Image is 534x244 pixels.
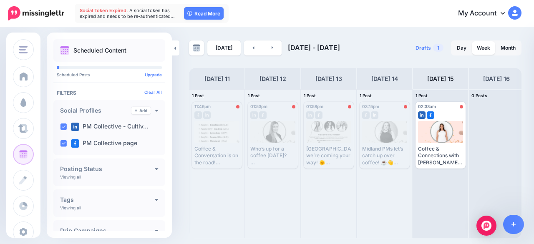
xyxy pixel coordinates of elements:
p: Viewing all [60,174,81,179]
img: facebook-grey-square.png [194,111,202,119]
img: linkedin-grey-square.png [250,111,258,119]
span: 01:53pm [250,104,267,109]
img: linkedin-grey-square.png [306,111,314,119]
a: Add [131,107,151,114]
a: Drafts1 [411,40,448,55]
img: calendar.png [60,46,69,55]
img: facebook-grey-square.png [259,111,267,119]
span: 02:33am [418,104,436,109]
img: linkedin-square.png [418,111,426,119]
span: 1 Post [192,93,204,98]
h4: [DATE] 14 [371,74,398,84]
span: 1 [433,44,443,52]
img: calendar-grey-darker.png [193,44,200,52]
label: PM Collective page [71,139,137,148]
h4: Posting Status [60,166,155,172]
span: [DATE] - [DATE] [288,43,340,52]
a: My Account [450,3,521,24]
div: [GEOGRAPHIC_DATA], we’re coming your way! 🌞 Join [PERSON_NAME], [PERSON_NAME], and [PERSON_NAME] ... [306,146,351,166]
a: Week [472,41,495,55]
span: 03:15pm [362,104,379,109]
h4: Tags [60,197,155,203]
a: Read More [184,7,224,20]
img: linkedin-grey-square.png [203,111,211,119]
span: Social Token Expired. [80,8,128,13]
img: linkedin-square.png [71,123,79,131]
span: Drafts [416,45,431,50]
img: facebook-square.png [427,111,434,119]
div: Who’s up for a coffee [DATE]? Join Tenniel [PERSON_NAME] from Property Insurance Plus for a chill... [250,146,295,166]
img: linkedin-grey-square.png [371,111,378,119]
div: Coffee & Conversation is on the road! We’re bringing good chats, great company, and warm brews ac... [194,146,239,166]
a: [DATE] [207,40,241,55]
span: 1 Post [416,93,428,98]
a: Upgrade [145,72,162,77]
h4: Drip Campaigns [60,228,155,234]
a: Day [452,41,471,55]
p: Viewing all [60,205,81,210]
span: 1 Post [304,93,316,98]
img: menu.png [19,46,28,53]
img: facebook-grey-square.png [315,111,322,119]
h4: [DATE] 11 [204,74,230,84]
div: Coffee & Connections with [PERSON_NAME] ☕ Everyone’s welcome — come for the convo, stay for the c... [418,146,463,166]
a: Month [496,41,521,55]
h4: Filters [57,90,162,96]
span: 1 Post [248,93,260,98]
div: Midland PMs let’s catch up over coffee! ☕👋 [PERSON_NAME] from Detector Inspector is hosting a rel... [362,146,407,166]
h4: [DATE] 12 [259,74,286,84]
label: PM Collective - Cultiv… [71,123,149,131]
div: Open Intercom Messenger [476,216,496,236]
p: Scheduled Posts [57,73,162,77]
h4: [DATE] 16 [483,74,510,84]
span: 0 Posts [471,93,487,98]
img: facebook-grey-square.png [362,111,370,119]
span: 11:46pm [194,104,211,109]
span: 1 Post [360,93,372,98]
a: Clear All [144,90,162,95]
span: A social token has expired and needs to be re-authenticated… [80,8,175,19]
p: Scheduled Content [73,48,126,53]
h4: Social Profiles [60,108,131,113]
span: 01:58pm [306,104,323,109]
h4: [DATE] 15 [427,74,454,84]
img: facebook-square.png [71,139,79,148]
img: Missinglettr [8,6,64,20]
h4: [DATE] 13 [315,74,342,84]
